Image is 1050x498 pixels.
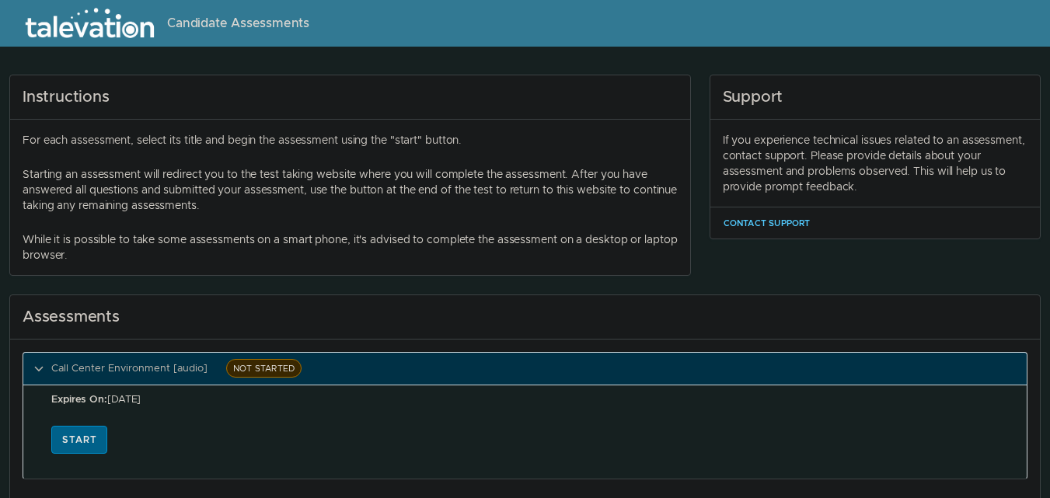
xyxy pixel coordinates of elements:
span: Candidate Assessments [167,14,309,33]
div: Call Center Environment [audio]NOT STARTED [23,385,1027,479]
span: Help [79,12,103,25]
div: Assessments [10,295,1040,340]
div: Instructions [10,75,690,120]
button: Start [51,426,107,454]
button: Call Center Environment [audio]NOT STARTED [23,353,1027,385]
div: For each assessment, select its title and begin the assessment using the "start" button. [23,132,678,263]
span: [DATE] [51,392,141,406]
p: While it is possible to take some assessments on a smart phone, it's advised to complete the asse... [23,232,678,263]
div: If you experience technical issues related to an assessment, contact support. Please provide deta... [723,132,1027,194]
div: Support [710,75,1040,120]
span: Call Center Environment [audio] [51,361,208,374]
button: Contact Support [723,214,811,232]
span: NOT STARTED [226,359,302,378]
img: Talevation_Logo_Transparent_white.png [19,4,161,43]
b: Expires On: [51,392,107,406]
p: Starting an assessment will redirect you to the test taking website where you will complete the a... [23,166,678,213]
